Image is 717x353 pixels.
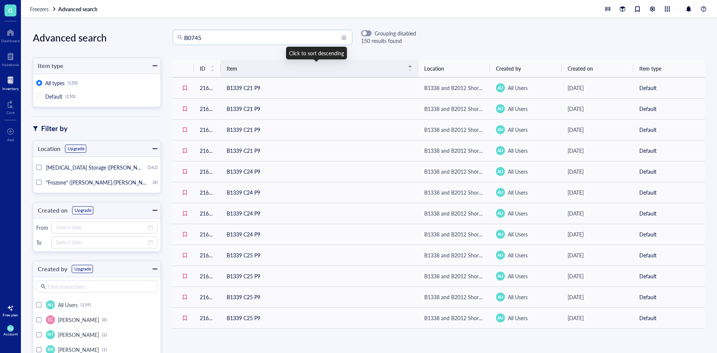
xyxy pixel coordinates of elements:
[508,272,528,280] span: All Users
[56,238,146,247] input: Select date
[221,140,418,161] td: B1339 C21 P9
[497,231,503,238] span: AU
[424,272,484,280] div: B1338 and B2012 Short term Storage Box #3
[221,245,418,266] td: B1339 C25 P9
[361,37,416,45] div: 150 results found
[221,60,418,77] th: Item
[633,307,705,328] td: Default
[633,140,705,161] td: Default
[424,293,484,301] div: B1338 and B2012 Short term Storage Box #3
[508,168,528,175] span: All Users
[633,60,705,77] th: Item type
[508,189,528,196] span: All Users
[508,147,528,154] span: All Users
[508,126,528,133] span: All Users
[194,161,221,182] td: 21636
[227,64,403,72] span: Item
[47,332,53,337] span: MT
[375,30,416,37] div: Grouping disabled
[30,5,49,13] span: Freezers
[102,317,107,323] div: (8)
[508,293,528,301] span: All Users
[633,224,705,245] td: Default
[497,210,503,217] span: AU
[81,302,91,308] div: (139)
[46,179,157,186] span: "Frozone" ([PERSON_NAME]/[PERSON_NAME])
[46,164,195,171] span: [MEDICAL_DATA] Storage ([PERSON_NAME]/[PERSON_NAME])
[286,47,347,59] div: Click to sort descending
[221,307,418,328] td: B1339 C25 P9
[221,224,418,245] td: B1339 C24 P9
[6,110,15,115] div: Core
[568,146,627,155] div: [DATE]
[568,188,627,196] div: [DATE]
[2,50,19,67] a: Notebook
[424,84,484,92] div: B1338 and B2012 Short term Storage Box #3
[194,307,221,328] td: 21629
[48,316,53,323] span: LC
[194,60,221,77] th: ID
[568,126,627,134] div: [DATE]
[194,98,221,119] td: 21639
[6,98,15,115] a: Core
[424,230,484,238] div: B1338 and B2012 Short term Storage Box #3
[30,6,57,12] a: Freezers
[633,266,705,287] td: Default
[497,252,503,258] span: AU
[45,93,62,100] span: Default
[508,210,528,217] span: All Users
[194,182,221,203] td: 21635
[41,123,68,134] div: Filter by
[74,266,91,272] div: Upgrade
[194,245,221,266] td: 21632
[497,148,503,154] span: AU
[33,264,67,274] div: Created by
[633,203,705,224] td: Default
[633,245,705,266] td: Default
[568,230,627,238] div: [DATE]
[33,61,63,71] div: Item type
[194,77,221,98] td: 21640
[68,146,84,152] div: Upgrade
[633,328,705,349] td: Default
[194,203,221,224] td: 21634
[633,77,705,98] td: Default
[221,287,418,307] td: B1339 C25 P9
[568,251,627,259] div: [DATE]
[497,106,503,112] span: AU
[102,332,107,338] div: (2)
[200,64,206,72] span: ID
[75,207,91,213] div: Upgrade
[568,314,627,322] div: [DATE]
[58,316,99,323] span: [PERSON_NAME]
[58,6,99,12] a: Advanced search
[633,119,705,140] td: Default
[1,38,20,43] div: Dashboard
[2,62,19,67] div: Notebook
[3,332,18,336] div: Account
[568,209,627,217] div: [DATE]
[418,60,490,77] th: Location
[424,188,484,196] div: B1338 and B2012 Short term Storage Box #3
[45,79,65,87] span: All types
[497,127,503,133] span: AU
[221,328,418,349] td: B1339 C24 P7
[221,119,418,140] td: B1339 C21 P9
[8,326,13,331] span: AU
[33,30,161,46] div: Advanced search
[194,119,221,140] td: 21638
[568,167,627,176] div: [DATE]
[424,251,484,259] div: B1338 and B2012 Short term Storage Box #3
[33,143,60,154] div: Location
[153,179,158,185] div: (8)
[497,315,503,321] span: AU
[47,346,53,353] span: KK
[221,77,418,98] td: B1339 C21 P9
[36,239,48,246] div: To
[497,294,503,300] span: AU
[221,98,418,119] td: B1339 C21 P9
[490,60,562,77] th: Created by
[633,98,705,119] td: Default
[47,302,53,308] span: AU
[65,93,75,99] div: (150)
